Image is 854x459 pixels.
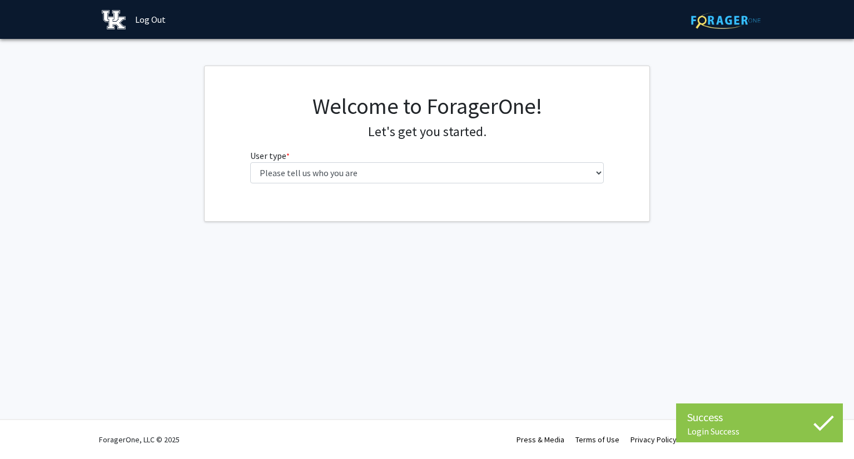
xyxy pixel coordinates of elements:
[575,435,619,445] a: Terms of Use
[517,435,564,445] a: Press & Media
[630,435,677,445] a: Privacy Policy
[250,149,290,162] label: User type
[250,93,604,119] h1: Welcome to ForagerOne!
[99,420,180,459] div: ForagerOne, LLC © 2025
[691,12,761,29] img: ForagerOne Logo
[250,124,604,140] h4: Let's get you started.
[687,426,832,437] div: Login Success
[687,409,832,426] div: Success
[102,10,126,29] img: University of Kentucky Logo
